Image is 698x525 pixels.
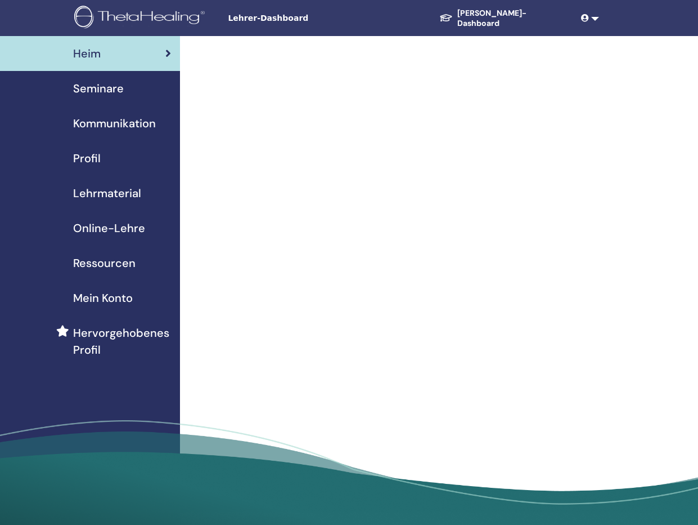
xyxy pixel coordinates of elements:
[73,115,156,132] span: Kommunikation
[73,324,171,358] span: Hervorgehobenes Profil
[73,45,101,62] span: Heim
[73,150,101,167] span: Profil
[439,13,453,23] img: graduation-cap-white.svg
[73,220,145,237] span: Online-Lehre
[73,255,136,272] span: Ressourcen
[73,80,124,97] span: Seminare
[430,3,576,34] a: [PERSON_NAME]-Dashboard
[228,12,397,24] span: Lehrer-Dashboard
[73,290,133,306] span: Mein Konto
[74,6,209,31] img: logo.png
[73,185,141,202] span: Lehrmaterial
